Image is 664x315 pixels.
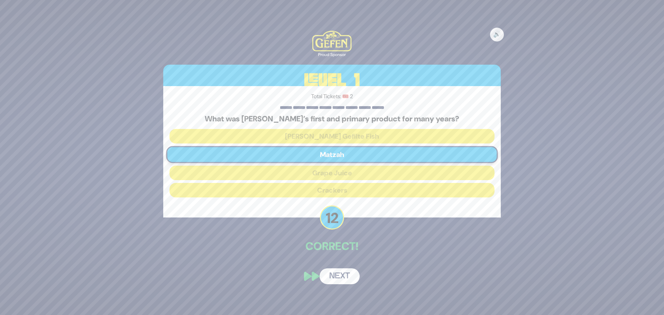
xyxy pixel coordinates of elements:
[169,129,495,143] button: [PERSON_NAME] Gefilte Fish
[320,205,344,230] p: 12
[169,114,495,123] h5: What was [PERSON_NAME]’s first and primary product for many years?
[163,238,501,254] p: Correct!
[166,146,498,163] button: Matzah
[169,166,495,180] button: Grape Juice
[169,183,495,197] button: Crackers
[320,268,360,284] button: Next
[312,31,351,52] img: Kedem
[490,28,504,41] button: 🔊
[163,65,501,96] h3: Level 1
[169,92,495,101] p: Total Tickets: 🎟️ 2
[312,52,351,58] div: Proud Sponsor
